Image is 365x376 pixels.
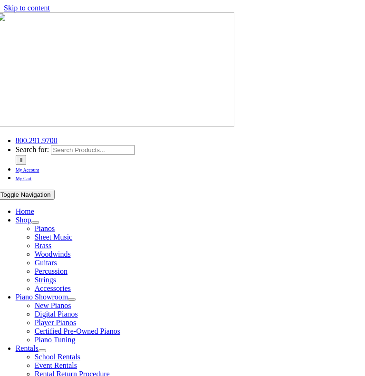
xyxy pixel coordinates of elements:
[35,361,77,369] a: Event Rentals
[16,216,31,224] a: Shop
[35,233,73,241] a: Sheet Music
[35,301,71,309] a: New Pianos
[16,165,39,173] a: My Account
[51,145,135,155] input: Search Products...
[35,267,67,275] a: Percussion
[35,276,56,284] a: Strings
[35,318,77,327] a: Player Pianos
[35,250,71,258] a: Woodwinds
[16,174,32,182] a: My Cart
[35,310,78,318] a: Digital Pianos
[16,136,58,145] a: 800.291.9700
[35,284,71,292] a: Accessories
[16,145,49,154] span: Search for:
[16,155,27,165] input: Search
[0,191,51,198] span: Toggle Navigation
[68,298,76,301] button: Open submenu of Piano Showroom
[35,241,52,250] a: Brass
[35,336,76,344] a: Piano Tuning
[38,349,46,352] button: Open submenu of Rentals
[16,344,38,352] a: Rentals
[16,207,34,215] a: Home
[16,176,32,181] span: My Cart
[16,293,68,301] a: Piano Showroom
[35,327,120,335] a: Certified Pre-Owned Pianos
[35,259,57,267] a: Guitars
[31,221,39,224] button: Open submenu of Shop
[35,353,80,361] a: School Rentals
[35,224,55,232] a: Pianos
[16,167,39,173] span: My Account
[4,4,50,12] a: Skip to content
